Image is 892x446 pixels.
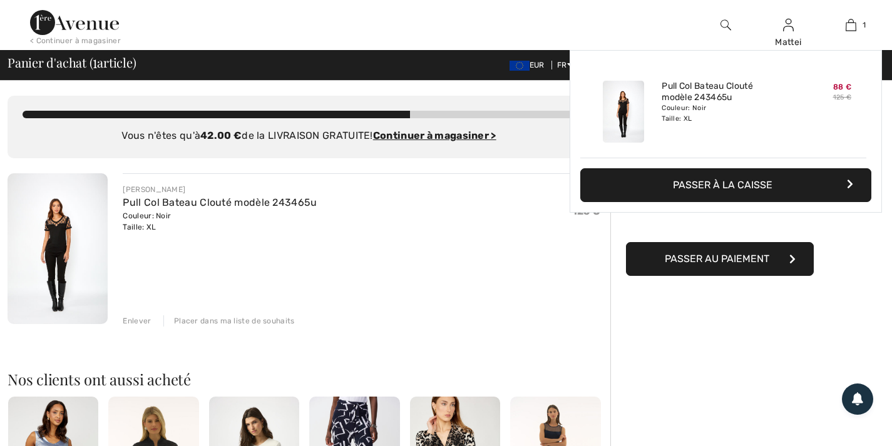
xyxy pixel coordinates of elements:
[510,61,530,71] img: Euro
[163,315,295,327] div: Placer dans ma liste de souhaits
[123,196,317,208] a: Pull Col Bateau Clouté modèle 243465u
[200,129,242,141] strong: 42.00 €
[557,61,573,69] span: FR
[603,81,644,143] img: Pull Col Bateau Clouté modèle 243465u
[758,36,819,49] div: Mattei
[510,61,550,69] span: EUR
[783,18,794,33] img: Mes infos
[373,129,496,141] a: Continuer à magasiner >
[846,18,856,33] img: Mon panier
[580,168,871,202] button: Passer à la caisse
[123,184,317,195] div: [PERSON_NAME]
[863,19,866,31] span: 1
[662,103,785,123] div: Couleur: Noir Taille: XL
[123,210,317,233] div: Couleur: Noir Taille: XL
[123,315,151,327] div: Enlever
[8,372,610,387] h2: Nos clients ont aussi acheté
[833,83,851,91] span: 88 €
[8,56,136,69] span: Panier d'achat ( article)
[662,81,785,103] a: Pull Col Bateau Clouté modèle 243465u
[820,18,881,33] a: 1
[783,19,794,31] a: Se connecter
[720,18,731,33] img: recherche
[23,128,595,143] div: Vous n'êtes qu'à de la LIVRAISON GRATUITE!
[833,93,852,101] s: 125 €
[30,35,121,46] div: < Continuer à magasiner
[8,173,108,324] img: Pull Col Bateau Clouté modèle 243465u
[93,53,97,69] span: 1
[30,10,119,35] img: 1ère Avenue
